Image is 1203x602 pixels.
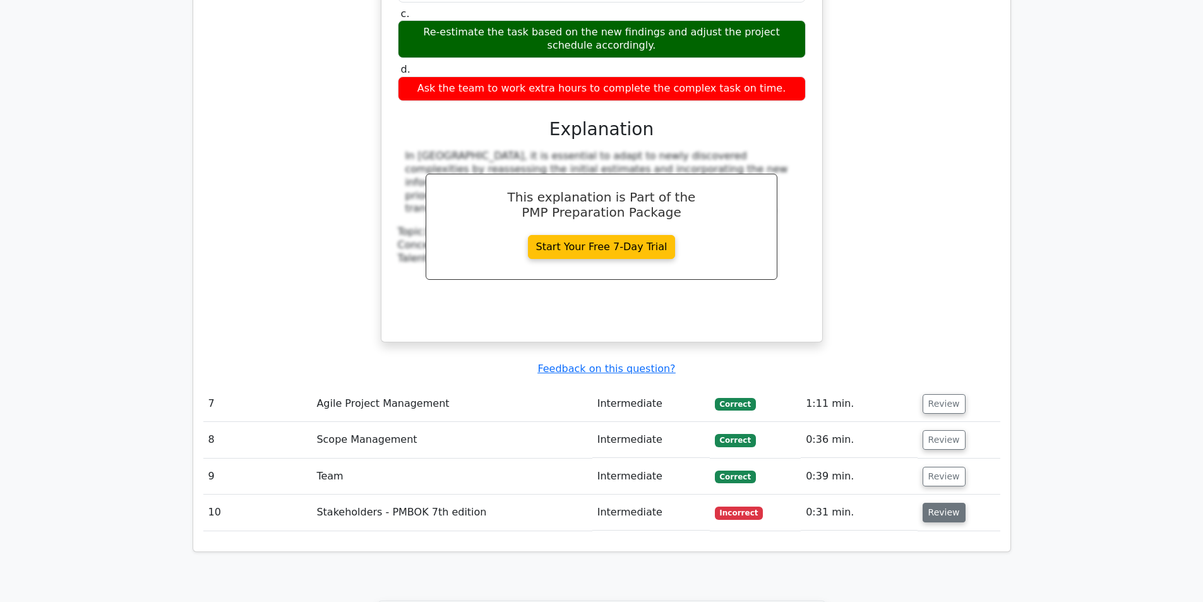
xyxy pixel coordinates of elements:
div: Topic: [398,226,806,239]
td: 10 [203,495,312,531]
button: Review [923,430,966,450]
span: Incorrect [715,507,763,519]
button: Review [923,467,966,486]
span: d. [401,63,410,75]
td: 0:31 min. [801,495,917,531]
td: 7 [203,386,312,422]
div: Re-estimate the task based on the new findings and adjust the project schedule accordingly. [398,20,806,58]
div: In [GEOGRAPHIC_DATA], it is essential to adapt to newly discovered complexities by reassessing th... [405,150,798,215]
td: Intermediate [592,459,710,495]
span: Correct [715,398,756,411]
td: 0:39 min. [801,459,917,495]
td: Team [311,459,592,495]
td: 9 [203,459,312,495]
td: Intermediate [592,386,710,422]
button: Review [923,394,966,414]
td: 8 [203,422,312,458]
div: Ask the team to work extra hours to complete the complex task on time. [398,76,806,101]
h3: Explanation [405,119,798,140]
td: Agile Project Management [311,386,592,422]
a: Feedback on this question? [537,363,675,375]
div: Concept: [398,239,806,252]
td: Stakeholders - PMBOK 7th edition [311,495,592,531]
td: 0:36 min. [801,422,917,458]
div: Talent Triangle: [398,226,806,265]
span: Correct [715,471,756,483]
td: 1:11 min. [801,386,917,422]
span: c. [401,8,410,20]
td: Intermediate [592,422,710,458]
button: Review [923,503,966,522]
a: Start Your Free 7-Day Trial [528,235,676,259]
td: Scope Management [311,422,592,458]
span: Correct [715,434,756,447]
td: Intermediate [592,495,710,531]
